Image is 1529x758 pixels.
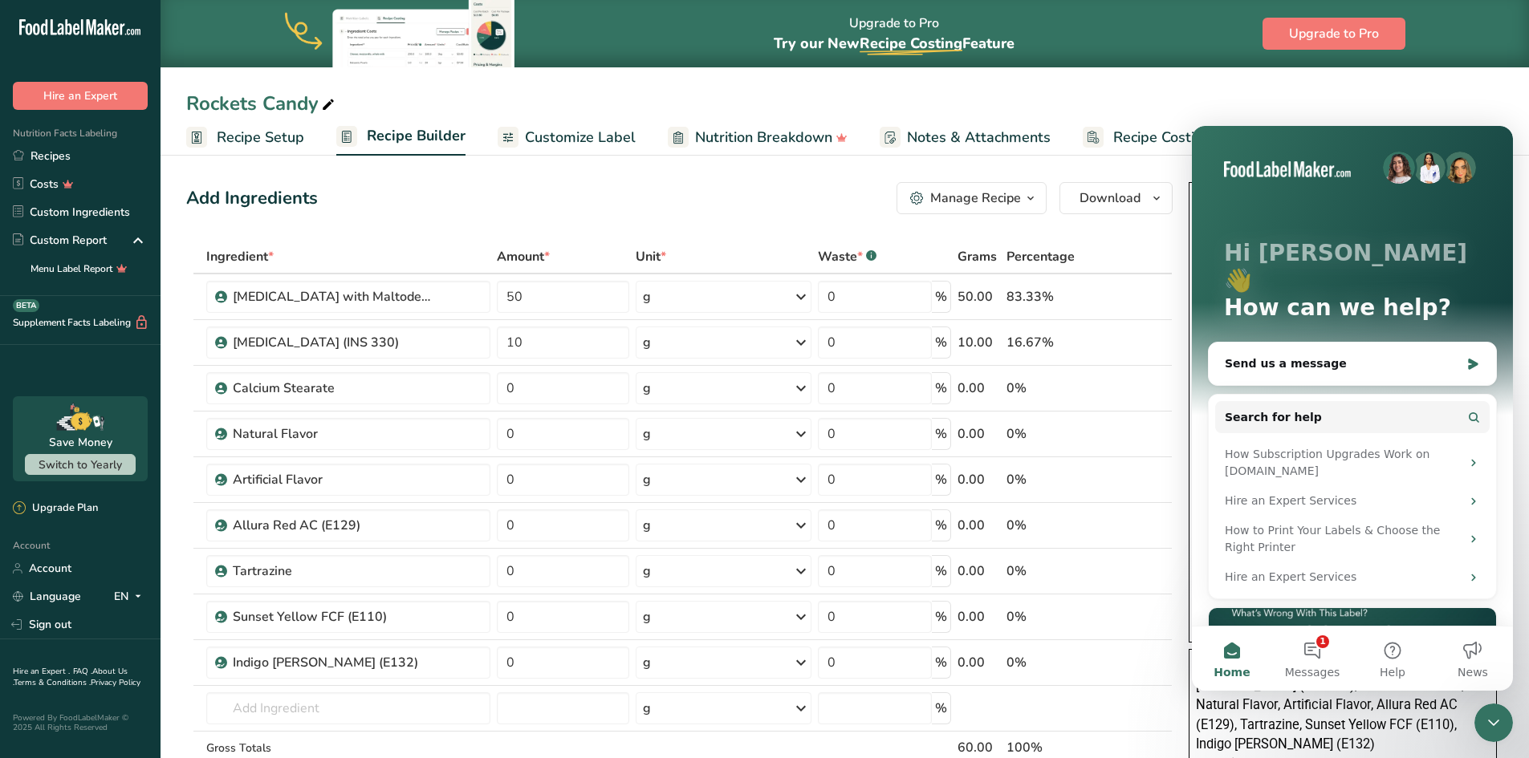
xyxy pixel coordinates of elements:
span: Customize Label [525,127,636,148]
a: Terms & Conditions . [14,677,91,688]
button: Upgrade to Pro [1263,18,1405,50]
div: Tartrazine [233,561,433,581]
span: Notes & Attachments [907,127,1051,148]
div: g [643,699,651,718]
span: [MEDICAL_DATA] with Maltodextrin, [MEDICAL_DATA] (INS 330), Calcium Stearate, Natural Flavor, Art... [1196,658,1476,752]
div: 10.00 [958,333,1000,352]
div: 50.00 [958,287,1000,306]
a: Hire an Expert . [13,666,70,677]
div: Custom Report [13,232,107,249]
div: 0.00 [958,607,1000,626]
div: 16.67% [1006,333,1096,352]
div: Powered By FoodLabelMaker © 2025 All Rights Reserved [13,713,148,732]
div: g [643,424,651,444]
div: 0% [1006,470,1096,489]
div: 60.00 [958,738,1000,757]
span: Switch to Yearly [39,457,122,472]
div: 0% [1006,653,1096,672]
div: g [643,561,651,581]
div: 0.00 [958,470,1000,489]
iframe: Intercom live chat [1474,703,1513,742]
div: g [643,607,651,626]
a: Recipe Builder [336,118,466,156]
div: [MEDICAL_DATA] with Maltodextrin [233,287,433,306]
div: g [643,516,651,535]
div: Save Money [49,434,112,451]
div: g [643,470,651,489]
div: 0.00 [958,561,1000,581]
iframe: Intercom live chat [1192,126,1513,691]
div: [Free Webinar] What's wrong with this Label? [16,481,305,684]
span: Unit [636,247,666,266]
a: Notes & Attachments [880,120,1051,156]
a: FAQ . [73,666,92,677]
span: News [266,541,296,552]
span: Help [188,541,213,552]
span: Nutrition Breakdown [695,127,832,148]
div: Rockets Candy [186,89,338,118]
button: Hire an Expert [13,82,148,110]
span: Upgrade to Pro [1289,24,1379,43]
a: Nutrition Breakdown [668,120,848,156]
div: 83.33% [1006,287,1096,306]
div: Sunset Yellow FCF (E110) [233,607,433,626]
img: [Free Webinar] What's wrong with this Label? [17,482,304,594]
a: About Us . [13,666,128,688]
a: Customize Label [498,120,636,156]
div: EN [114,587,148,606]
span: Ingredient [206,247,274,266]
span: Home [22,541,58,552]
span: Download [1080,188,1141,208]
span: Amount [497,247,550,266]
a: Recipe Setup [186,120,304,156]
button: Messages [80,501,161,565]
div: g [643,287,651,306]
div: 0% [1006,561,1096,581]
input: Add Ingredient [206,692,490,724]
div: Allura Red AC (E129) [233,516,433,535]
div: BETA [13,299,39,312]
div: Manage Recipe [930,188,1021,208]
div: Natural Flavor [233,424,433,444]
div: Add Ingredients [186,185,318,212]
div: 100% [1006,738,1096,757]
div: 0.00 [958,424,1000,444]
button: Switch to Yearly [25,454,136,475]
div: Indigo [PERSON_NAME] (E132) [233,653,433,672]
span: Try our New Feature [774,34,1015,53]
div: 0.00 [958,516,1000,535]
button: Manage Recipe [897,182,1047,214]
div: 0.00 [958,653,1000,672]
div: 0.00 [958,379,1000,398]
button: Download [1059,182,1173,214]
div: 0% [1006,607,1096,626]
div: Upgrade Plan [13,501,98,517]
div: Gross Totals [206,740,490,756]
div: 0% [1006,379,1096,398]
div: Calcium Stearate [233,379,433,398]
a: Privacy Policy [91,677,140,688]
span: Messages [93,541,148,552]
span: Percentage [1006,247,1075,266]
div: g [643,333,651,352]
span: Recipe Builder [367,125,466,147]
a: Language [13,582,81,610]
a: Recipe Costing [1083,120,1226,156]
span: Grams [958,247,997,266]
button: News [241,501,321,565]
